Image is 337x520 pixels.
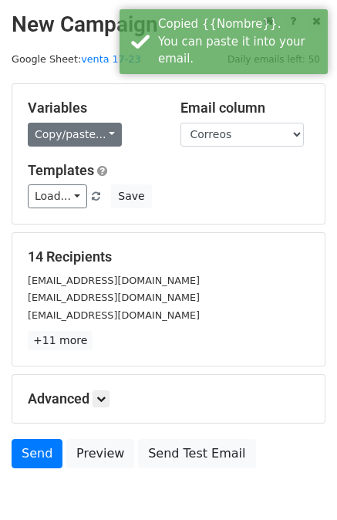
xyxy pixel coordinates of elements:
[12,12,325,38] h2: New Campaign
[28,123,122,147] a: Copy/paste...
[138,439,255,468] a: Send Test Email
[158,15,322,68] div: Copied {{Nombre}}. You can paste it into your email.
[28,248,309,265] h5: 14 Recipients
[28,184,87,208] a: Load...
[66,439,134,468] a: Preview
[12,439,62,468] a: Send
[28,292,200,303] small: [EMAIL_ADDRESS][DOMAIN_NAME]
[28,100,157,116] h5: Variables
[260,446,337,520] iframe: Chat Widget
[28,275,200,286] small: [EMAIL_ADDRESS][DOMAIN_NAME]
[260,446,337,520] div: Widget de chat
[180,100,310,116] h5: Email column
[28,162,94,178] a: Templates
[111,184,151,208] button: Save
[28,390,309,407] h5: Advanced
[28,309,200,321] small: [EMAIL_ADDRESS][DOMAIN_NAME]
[12,53,141,65] small: Google Sheet:
[28,331,93,350] a: +11 more
[81,53,140,65] a: venta 17-23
